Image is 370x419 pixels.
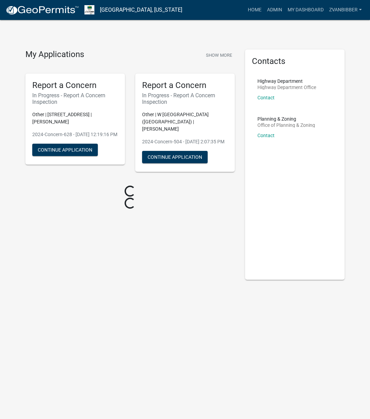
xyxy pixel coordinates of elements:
[257,133,275,138] a: Contact
[32,80,118,90] h5: Report a Concern
[142,111,228,133] p: Other | W [GEOGRAPHIC_DATA] ([GEOGRAPHIC_DATA]) | [PERSON_NAME]
[32,111,118,125] p: Other | [STREET_ADDRESS] | [PERSON_NAME]
[32,92,118,105] h6: In Progress - Report A Concern Inspection
[245,3,264,16] a: Home
[142,80,228,90] h5: Report a Concern
[257,95,275,100] a: Contact
[257,123,315,128] p: Office of Planning & Zoning
[257,117,315,121] p: Planning & Zoning
[264,3,285,16] a: Admin
[326,3,365,16] a: zvanbibber
[257,85,316,90] p: Highway Department Office
[142,138,228,145] p: 2024-Concern-504 - [DATE] 2:07:35 PM
[100,4,182,16] a: [GEOGRAPHIC_DATA], [US_STATE]
[32,144,98,156] button: Continue Application
[32,131,118,138] p: 2024-Concern-628 - [DATE] 12:19:16 PM
[25,49,84,60] h4: My Applications
[142,92,228,105] h6: In Progress - Report A Concern Inspection
[203,49,235,61] button: Show More
[84,5,94,14] img: Morgan County, Indiana
[257,79,316,84] p: Highway Department
[285,3,326,16] a: My Dashboard
[252,56,338,66] h5: Contacts
[142,151,208,163] button: Continue Application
